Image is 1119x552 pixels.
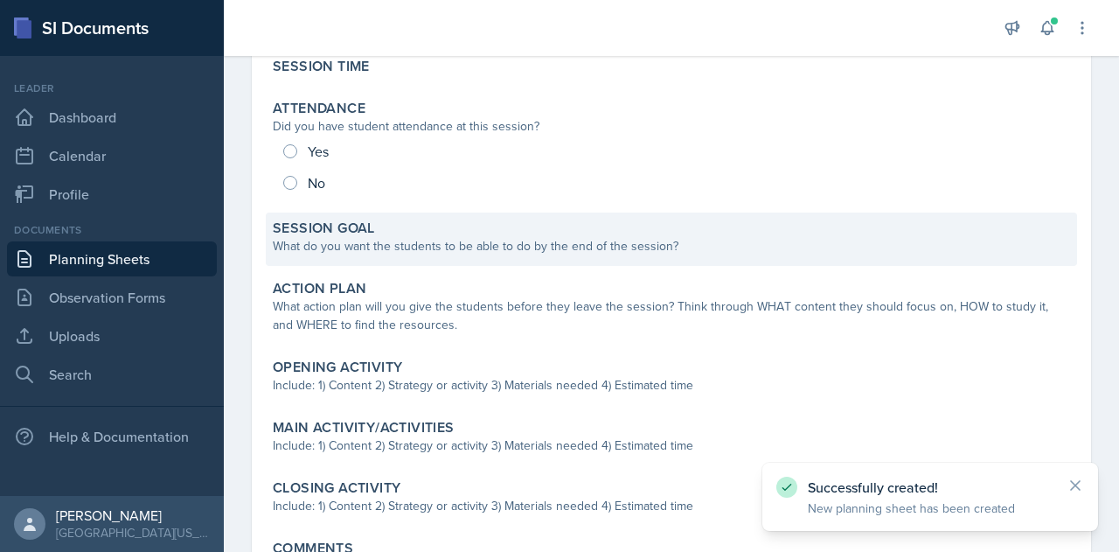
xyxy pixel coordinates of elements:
[273,100,365,117] label: Attendance
[56,507,210,524] div: [PERSON_NAME]
[273,479,400,497] label: Closing Activity
[808,500,1053,517] p: New planning sheet has been created
[273,376,1070,395] div: Include: 1) Content 2) Strategy or activity 3) Materials needed 4) Estimated time
[7,177,217,212] a: Profile
[7,138,217,173] a: Calendar
[7,318,217,353] a: Uploads
[273,280,366,297] label: Action Plan
[808,479,1053,496] p: Successfully created!
[56,524,210,542] div: [GEOGRAPHIC_DATA][US_STATE] in [GEOGRAPHIC_DATA]
[7,419,217,454] div: Help & Documentation
[273,220,375,237] label: Session Goal
[7,222,217,238] div: Documents
[7,357,217,392] a: Search
[273,419,455,437] label: Main Activity/Activities
[7,280,217,315] a: Observation Forms
[7,100,217,135] a: Dashboard
[7,80,217,96] div: Leader
[273,58,370,75] label: Session Time
[273,437,1070,455] div: Include: 1) Content 2) Strategy or activity 3) Materials needed 4) Estimated time
[273,117,1070,136] div: Did you have student attendance at this session?
[273,359,402,376] label: Opening Activity
[7,241,217,276] a: Planning Sheets
[273,497,1070,515] div: Include: 1) Content 2) Strategy or activity 3) Materials needed 4) Estimated time
[273,297,1070,334] div: What action plan will you give the students before they leave the session? Think through WHAT con...
[273,237,1070,255] div: What do you want the students to be able to do by the end of the session?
